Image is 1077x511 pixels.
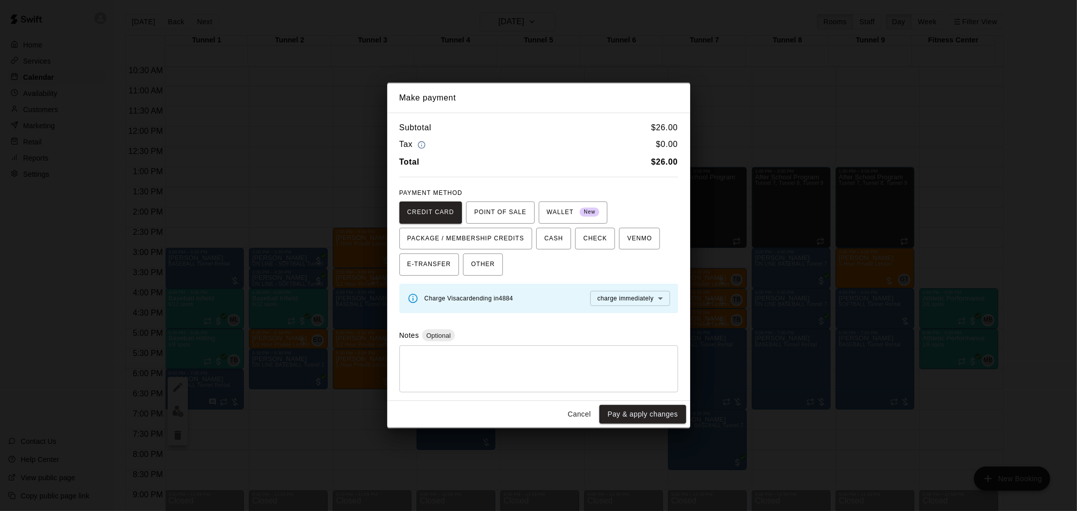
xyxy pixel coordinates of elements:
button: CASH [536,228,571,250]
span: PAYMENT METHOD [399,189,463,196]
span: CREDIT CARD [407,205,454,221]
button: Cancel [563,405,595,424]
h6: Subtotal [399,121,432,134]
button: WALLET New [539,201,608,224]
span: PACKAGE / MEMBERSHIP CREDITS [407,231,525,247]
span: Charge Visa card ending in 4884 [425,295,514,302]
span: Optional [422,332,454,339]
button: CHECK [575,228,615,250]
h6: $ 26.00 [651,121,678,134]
span: CASH [544,231,563,247]
b: Total [399,158,420,166]
span: VENMO [627,231,652,247]
h2: Make payment [387,83,690,113]
button: Pay & apply changes [599,405,686,424]
label: Notes [399,331,419,339]
span: CHECK [583,231,607,247]
h6: Tax [399,138,429,151]
span: charge immediately [597,295,653,302]
button: E-TRANSFER [399,253,459,276]
button: CREDIT CARD [399,201,463,224]
span: OTHER [471,257,495,273]
h6: $ 0.00 [656,138,678,151]
span: WALLET [547,205,600,221]
button: PACKAGE / MEMBERSHIP CREDITS [399,228,533,250]
button: VENMO [619,228,660,250]
button: OTHER [463,253,503,276]
span: New [580,206,599,219]
span: POINT OF SALE [474,205,526,221]
button: POINT OF SALE [466,201,534,224]
b: $ 26.00 [651,158,678,166]
span: E-TRANSFER [407,257,451,273]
